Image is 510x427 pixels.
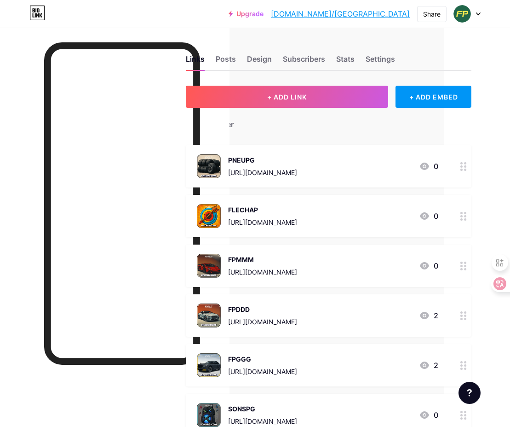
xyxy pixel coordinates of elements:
div: [URL][DOMAIN_NAME] [228,416,297,426]
img: PNEUPG [197,154,221,178]
img: xin an [453,5,471,23]
img: FPDDD [197,304,221,328]
div: PNEUPG [228,155,297,165]
img: FPMMM [197,254,221,278]
div: + ADD EMBED [395,86,471,108]
div: 0 [419,161,438,172]
a: Upgrade [229,10,264,18]
div: FPDDD [228,304,297,314]
div: 0 [419,260,438,271]
img: SONSPG [197,403,221,427]
div: Settings [366,53,395,70]
div: [URL][DOMAIN_NAME] [228,267,297,277]
div: 2 [419,310,438,321]
div: SONSPG [228,404,297,414]
div: FPMMM [228,255,297,264]
a: [DOMAIN_NAME]/[GEOGRAPHIC_DATA] [271,8,410,19]
div: Links [186,53,205,70]
div: [URL][DOMAIN_NAME] [228,367,297,376]
button: + ADD LINK [186,86,388,108]
img: FPGGG [197,353,221,377]
span: + ADD LINK [267,93,307,101]
div: [URL][DOMAIN_NAME] [228,317,297,327]
div: Design [247,53,272,70]
div: FLECHAP [228,205,297,215]
div: Share [423,9,441,19]
img: FLECHAP [197,204,221,228]
div: 0 [419,211,438,222]
div: 0 [419,409,438,421]
div: [URL][DOMAIN_NAME] [228,168,297,177]
div: Posts [216,53,236,70]
div: 2 [419,360,438,371]
div: [URL][DOMAIN_NAME] [228,217,297,227]
div: FPGGG [228,354,297,364]
div: Stats [336,53,355,70]
div: Subscribers [283,53,325,70]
